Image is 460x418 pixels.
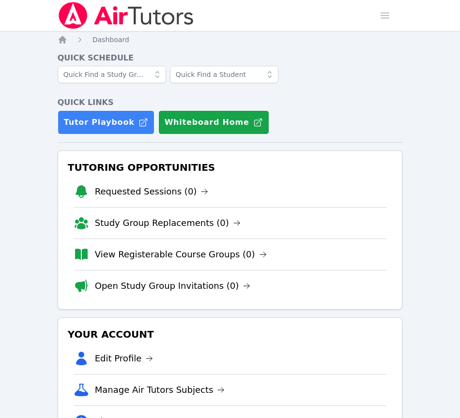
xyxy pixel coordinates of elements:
[58,2,195,29] img: Air Tutors
[158,110,269,134] button: Whiteboard Home
[92,35,129,45] a: Dashboard
[95,185,209,198] a: Requested Sessions (0)
[66,159,395,176] h3: Tutoring Opportunities
[58,52,403,64] h4: Quick Schedule
[66,326,395,343] h3: Your Account
[95,279,251,293] a: Open Study Group Invitations (0)
[95,248,267,261] a: View Registerable Course Groups (0)
[95,216,241,230] a: Study Group Replacements (0)
[95,383,225,397] a: Manage Air Tutors Subjects
[58,110,154,134] a: Tutor Playbook
[170,66,278,83] input: Quick Find a Student
[58,66,166,83] input: Quick Find a Study Group
[58,35,403,45] nav: Breadcrumb
[58,97,403,108] h4: Quick Links
[95,352,153,365] a: Edit Profile
[92,36,129,44] span: Dashboard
